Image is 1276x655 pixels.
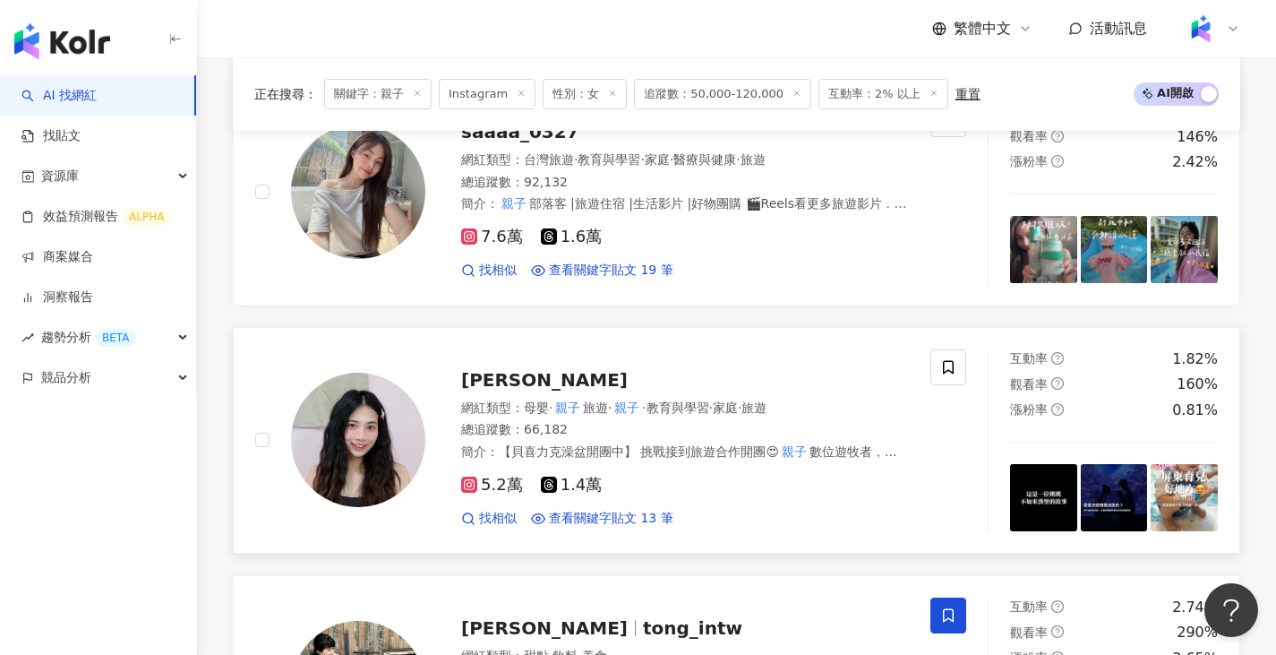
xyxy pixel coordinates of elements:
a: 查看關鍵字貼文 19 筆 [531,262,673,280]
img: post-image [1151,216,1218,283]
div: 290% [1177,623,1218,642]
span: · [549,401,552,415]
span: · [709,401,713,415]
img: post-image [1010,216,1077,283]
span: 觀看率 [1010,129,1048,143]
span: 查看關鍵字貼文 19 筆 [549,262,673,280]
img: post-image [1081,216,1148,283]
span: question-circle [1051,600,1064,613]
span: · [738,401,741,415]
span: · [640,152,644,167]
a: 找相似 [461,262,517,280]
span: [PERSON_NAME] [461,617,628,639]
div: 重置 [955,87,981,101]
span: question-circle [1051,403,1064,416]
div: BETA [95,329,136,347]
div: 總追蹤數 ： 92,132 [461,174,909,192]
div: 1.82% [1172,349,1218,369]
a: 找貼文 [21,127,81,145]
div: 146% [1177,127,1218,147]
span: · [736,152,740,167]
span: 1.4萬 [541,476,603,495]
span: question-circle [1051,625,1064,638]
a: KOL Avatar[PERSON_NAME]網紅類型：母嬰·親子旅遊·親子·教育與學習·家庭·旅遊總追蹤數：66,182簡介：【貝喜力克澡盆開團中】 挑戰接到旅遊合作開團😍親子數位遊牧者，女兒... [233,327,1240,554]
span: saaaa_0327 [461,121,579,142]
img: KOL Avatar [291,125,425,259]
span: 互動率 [1010,599,1048,614]
a: 查看關鍵字貼文 13 筆 [531,510,673,528]
span: [PERSON_NAME] [461,369,628,391]
a: KOL Avatarsaaaa_0327網紅類型：台灣旅遊·教育與學習·家庭·醫療與健康·旅遊總追蹤數：92,132簡介：親子部落客 |旅遊住宿 |生活影片 |好物團購 🎬Reels看更多旅遊影... [233,79,1240,306]
div: 網紅類型 ： [461,151,909,169]
span: 活動訊息 [1090,20,1147,37]
mark: 親子 [499,194,529,213]
span: 查看關鍵字貼文 13 筆 [549,510,673,528]
a: searchAI 找網紅 [21,87,97,105]
span: 家庭 [645,152,670,167]
span: 旅遊 [741,152,766,167]
span: 1.6萬 [541,228,603,246]
span: question-circle [1051,377,1064,390]
span: 關鍵字：親子 [324,79,432,109]
div: 2.74% [1172,598,1218,617]
span: 教育與學習 [578,152,640,167]
mark: 親子 [682,460,713,479]
span: tong_intw [643,617,742,639]
a: 商案媒合 [21,248,93,266]
img: logo [14,23,110,59]
div: 總追蹤數 ： 66,182 [461,421,909,439]
span: 找相似 [479,262,517,280]
span: 性別：女 [543,79,627,109]
span: question-circle [1051,352,1064,365]
span: Instagram [439,79,535,109]
span: 漲粉率 [1010,154,1048,168]
span: 追蹤數：50,000-120,000 [634,79,811,109]
img: post-image [1151,464,1218,531]
iframe: Help Scout Beacon - Open [1204,583,1258,637]
span: 資源庫 [41,156,79,196]
mark: 親子 [779,442,809,461]
span: 漲粉率 [1010,402,1048,417]
img: post-image [1081,464,1148,531]
a: 效益預測報告ALPHA [21,208,171,226]
span: 繁體中文 [954,19,1011,39]
span: 【貝喜力克澡盆開團中】 挑戰接到旅遊合作開團😍 [499,444,779,459]
a: 洞察報告 [21,289,93,306]
span: · [574,152,578,167]
mark: 親子 [552,398,583,418]
span: · [642,401,646,415]
img: post-image [1010,464,1077,531]
span: 正在搜尋 ： [254,87,317,101]
div: 2.42% [1172,152,1218,172]
img: KOL Avatar [291,373,425,507]
span: · [608,401,612,415]
span: 旅遊 [583,401,608,415]
span: 觀看率 [1010,625,1048,640]
span: 旅遊 [741,401,766,415]
span: rise [21,332,34,344]
div: 160% [1177,375,1218,394]
a: 找相似 [461,510,517,528]
span: 台灣旅遊 [524,152,574,167]
img: Kolr%20app%20icon%20%281%29.png [1184,12,1218,46]
div: 0.81% [1172,401,1218,420]
span: question-circle [1051,130,1064,142]
span: 互動率 [1010,351,1048,366]
span: 找相似 [479,510,517,528]
span: 觀看率 [1010,377,1048,392]
span: 互動率：2% 以上 [818,79,948,109]
span: 教育與學習 [647,401,709,415]
span: · [670,152,673,167]
span: 母嬰 [524,401,549,415]
div: 網紅類型 ： [461,400,909,418]
span: question-circle [1051,155,1064,168]
mark: 親子 [612,398,643,418]
span: 7.6萬 [461,228,523,246]
span: 競品分析 [41,358,91,398]
span: 家庭 [713,401,738,415]
span: 趨勢分析 [41,317,136,358]
span: 5.2萬 [461,476,523,495]
span: 部落客 |旅遊住宿 |生活影片 |好物團購 🎬Reels看更多旅遊影片 . 合作💌[EMAIL_ADDRESS][DOMAIN_NAME] [461,196,906,228]
span: 醫療與健康 [673,152,736,167]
